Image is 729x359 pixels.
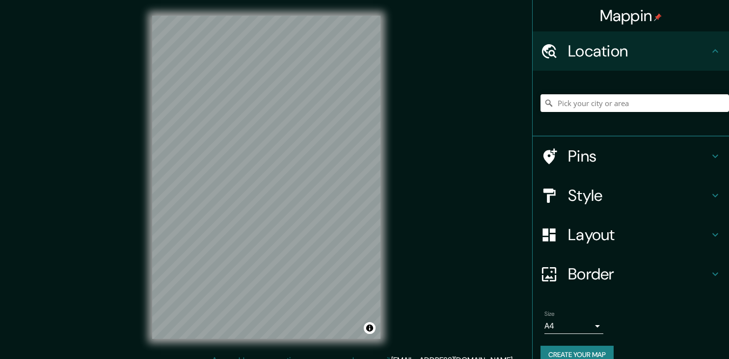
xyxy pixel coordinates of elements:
div: Border [533,254,729,294]
h4: Pins [568,146,709,166]
div: Layout [533,215,729,254]
img: pin-icon.png [654,13,662,21]
h4: Mappin [600,6,662,26]
h4: Location [568,41,709,61]
div: A4 [544,318,603,334]
iframe: Help widget launcher [642,321,718,348]
h4: Layout [568,225,709,245]
div: Location [533,31,729,71]
input: Pick your city or area [540,94,729,112]
div: Style [533,176,729,215]
h4: Style [568,186,709,205]
h4: Border [568,264,709,284]
canvas: Map [152,16,380,339]
label: Size [544,310,555,318]
div: Pins [533,137,729,176]
button: Toggle attribution [364,322,376,334]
